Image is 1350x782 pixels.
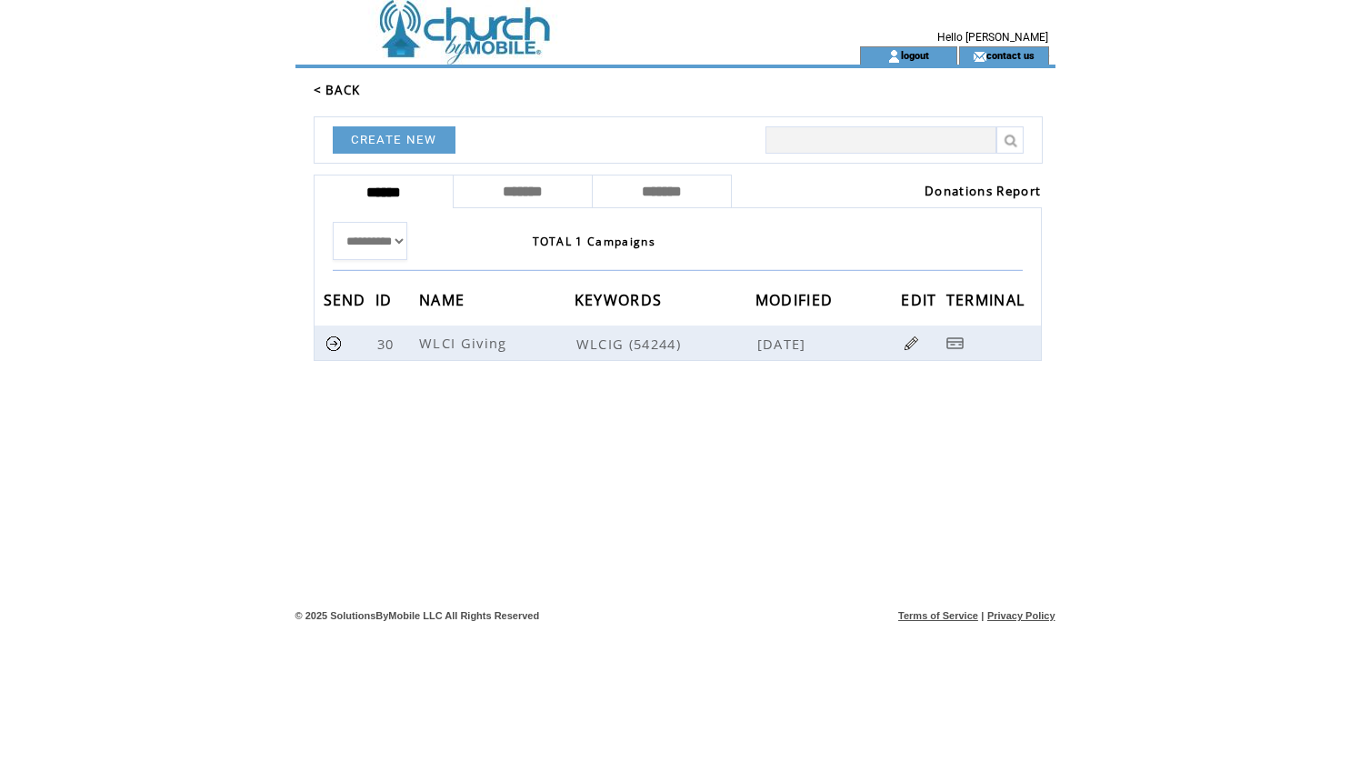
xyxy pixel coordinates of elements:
a: contact us [986,49,1035,61]
a: KEYWORDS [575,294,667,305]
a: Terms of Service [898,610,978,621]
span: 30 [377,335,399,353]
a: Privacy Policy [987,610,1055,621]
span: TERMINAL [946,286,1030,319]
span: © 2025 SolutionsByMobile LLC All Rights Reserved [295,610,540,621]
a: MODIFIED [755,294,838,305]
span: ID [375,286,397,319]
span: [DATE] [757,335,811,353]
span: KEYWORDS [575,286,667,319]
a: ID [375,294,397,305]
a: logout [901,49,929,61]
span: EDIT [901,286,941,319]
span: SEND [324,286,371,319]
img: account_icon.gif [887,49,901,64]
a: Donations Report [925,183,1041,199]
a: < BACK [314,82,361,98]
span: TOTAL 1 Campaigns [533,234,656,249]
span: MODIFIED [755,286,838,319]
span: NAME [419,286,469,319]
span: | [981,610,984,621]
a: CREATE NEW [333,126,455,154]
span: WLCI Giving [419,334,512,352]
img: contact_us_icon.gif [973,49,986,64]
a: NAME [419,294,469,305]
span: WLCIG (54244) [576,335,754,353]
span: Hello [PERSON_NAME] [937,31,1048,44]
